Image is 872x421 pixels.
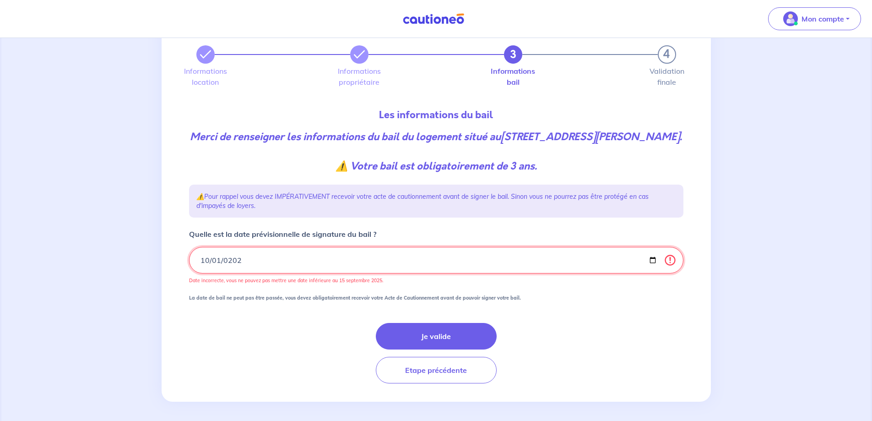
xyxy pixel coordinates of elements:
button: 3 [504,45,522,64]
em: Merci de renseigner les informations du bail du logement situé au . [190,130,682,173]
label: Informations bail [504,67,522,86]
p: Quelle est la date prévisionnelle de signature du bail ? [189,229,376,240]
label: Informations propriétaire [350,67,368,86]
strong: La date de bail ne peut pas être passée, vous devez obligatoirement recevoir votre Acte de Cautio... [189,295,521,301]
label: Validation finale [658,67,676,86]
button: illu_account_valid_menu.svgMon compte [768,7,861,30]
img: illu_account_valid_menu.svg [783,11,798,26]
button: Je valide [376,323,497,350]
img: Cautioneo [399,13,468,25]
p: ⚠️ [196,192,676,210]
button: Etape précédente [376,357,497,383]
label: Informations location [196,67,215,86]
p: Date incorrecte, vous ne pouvez pas mettre une date inférieure au 15 septembre 2025. [189,277,683,284]
em: Pour rappel vous devez IMPÉRATIVEMENT recevoir votre acte de cautionnement avant de signer le bai... [196,192,649,210]
p: Les informations du bail [189,108,683,122]
p: Mon compte [802,13,844,24]
input: contract-date-placeholder [189,247,683,273]
strong: [STREET_ADDRESS][PERSON_NAME] [501,130,680,144]
strong: ⚠️ Votre bail est obligatoirement de 3 ans. [336,159,537,173]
